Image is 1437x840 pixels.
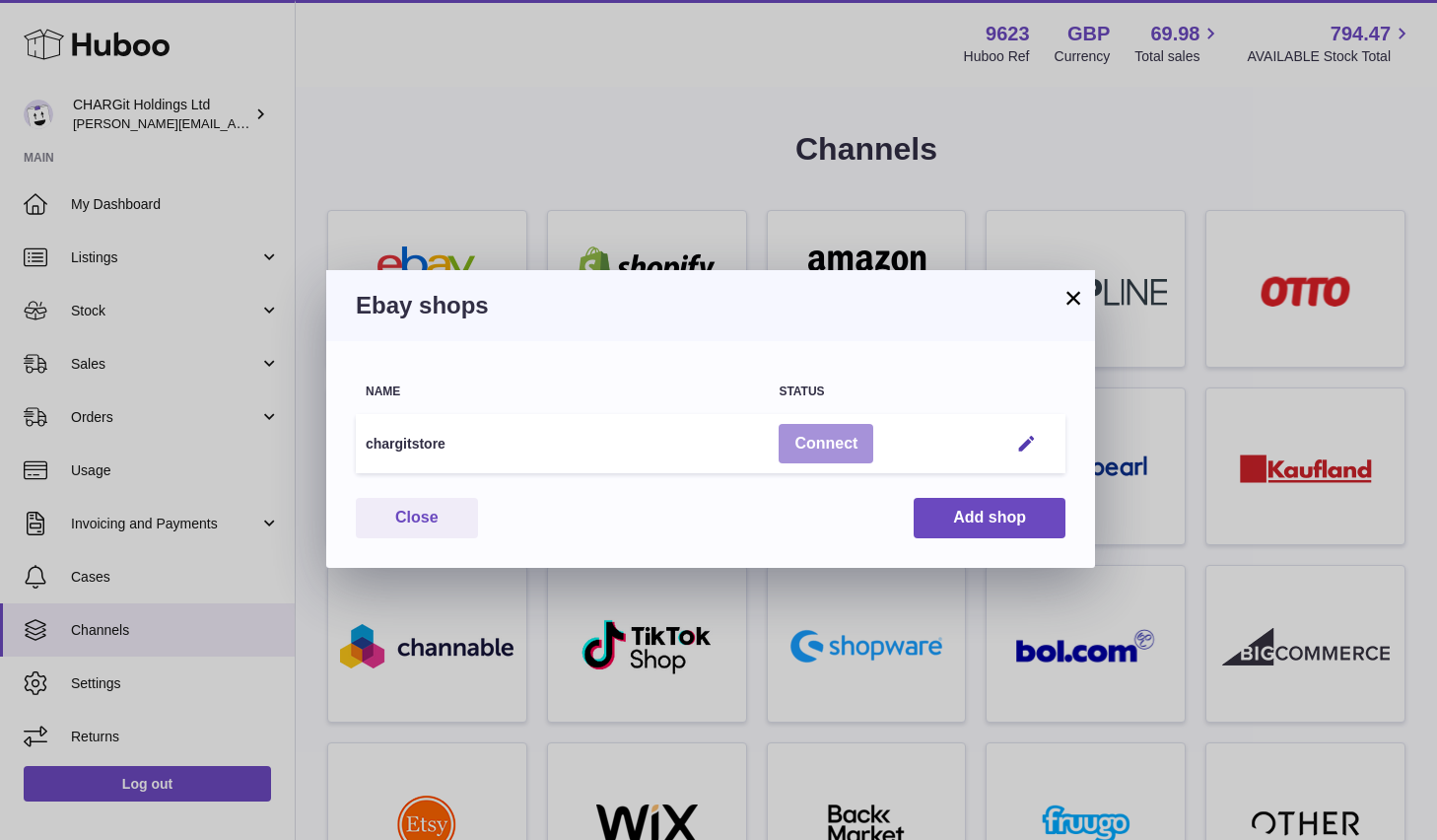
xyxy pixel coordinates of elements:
button: Close [356,498,478,538]
div: Name [366,385,759,398]
button: × [1061,286,1085,310]
div: Status [779,385,989,398]
td: chargitstore [356,414,769,474]
button: Add shop [914,498,1065,538]
h3: Ebay shops [356,290,1065,321]
button: Connect [779,424,873,464]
